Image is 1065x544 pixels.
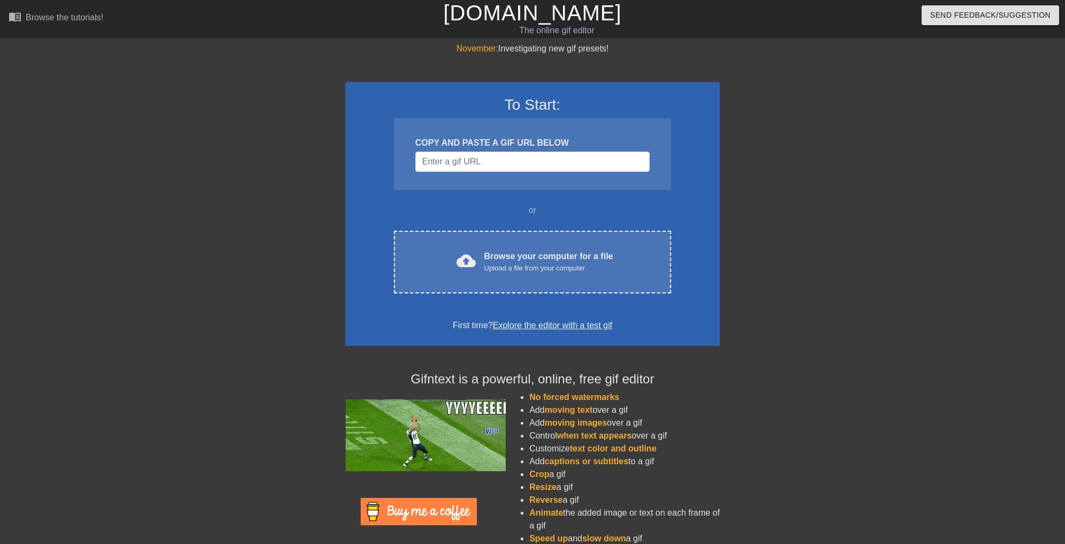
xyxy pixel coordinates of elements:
span: captions or subtitles [545,457,628,466]
li: the added image or text on each frame of a gif [529,507,720,532]
input: Username [415,152,650,172]
span: Resize [529,482,557,492]
li: Add over a gif [529,417,720,429]
span: No forced watermarks [529,392,619,402]
span: Speed up [529,534,568,543]
span: November: [457,44,498,53]
a: Browse the tutorials! [9,10,103,27]
h4: Gifntext is a powerful, online, free gif editor [345,372,720,387]
h3: To Start: [359,96,706,114]
span: text color and outline [570,444,657,453]
span: Reverse [529,495,562,504]
div: The online gif editor [360,24,753,37]
div: Browse your computer for a file [484,250,613,274]
span: Send Feedback/Suggestion [930,9,1051,22]
a: [DOMAIN_NAME] [443,1,621,25]
span: Animate [529,508,563,517]
div: Browse the tutorials! [26,13,103,22]
span: menu_book [9,10,21,23]
div: COPY AND PASTE A GIF URL BELOW [415,137,650,149]
li: Add to a gif [529,455,720,468]
img: Buy Me A Coffee [361,498,477,525]
li: Add over a gif [529,404,720,417]
div: Upload a file from your computer [484,263,613,274]
span: moving text [545,405,593,414]
div: First time? [359,319,706,332]
span: cloud_upload [457,251,476,270]
span: slow down [582,534,626,543]
span: Crop [529,470,549,479]
div: or [373,204,692,217]
li: a gif [529,494,720,507]
li: a gif [529,468,720,481]
span: when text appears [557,431,632,440]
span: moving images [545,418,607,427]
li: Control over a gif [529,429,720,442]
li: Customize [529,442,720,455]
a: Explore the editor with a test gif [493,321,612,330]
li: a gif [529,481,720,494]
button: Send Feedback/Suggestion [922,5,1059,25]
div: Investigating new gif presets! [345,42,720,55]
img: football_small.gif [345,399,506,471]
